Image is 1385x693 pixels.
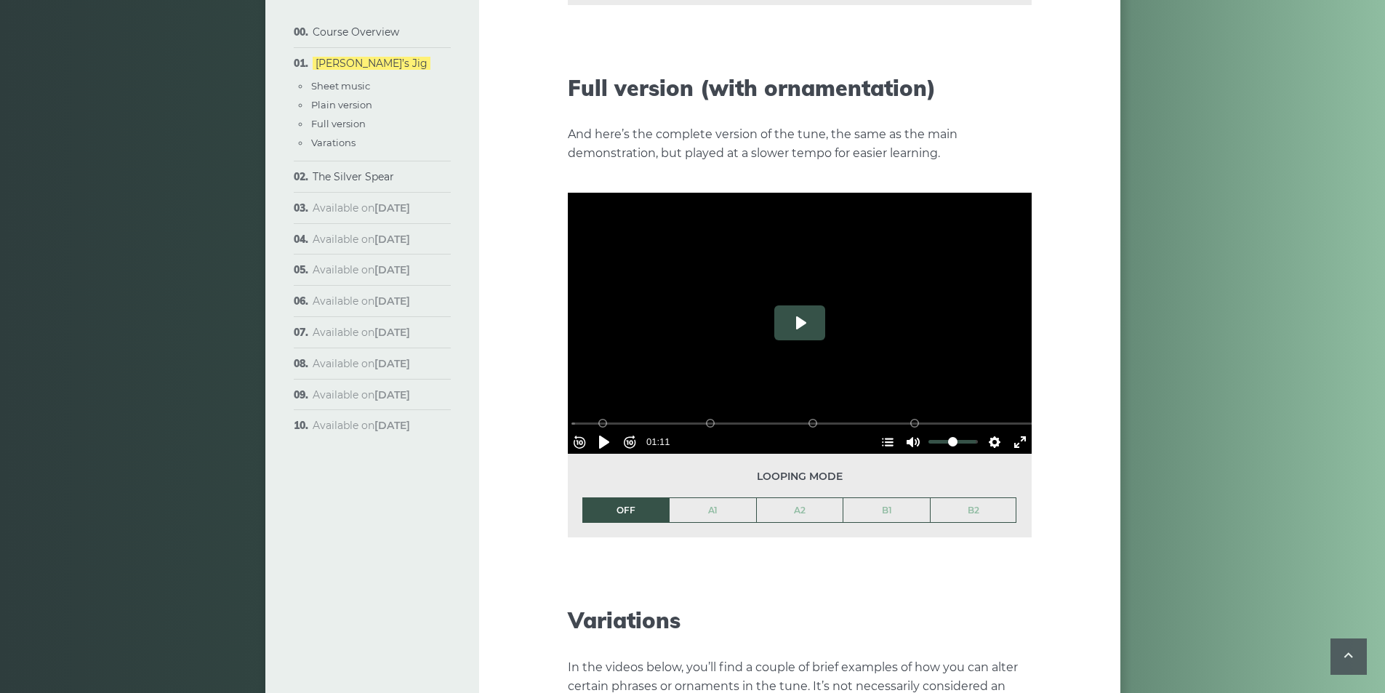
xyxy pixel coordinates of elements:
a: Full version [311,118,366,129]
strong: [DATE] [374,326,410,339]
strong: [DATE] [374,419,410,432]
span: Available on [313,295,410,308]
p: And here’s the complete version of the tune, the same as the main demonstration, but played at a ... [568,125,1032,163]
span: Available on [313,357,410,370]
a: B1 [843,498,930,523]
span: Available on [313,263,410,276]
span: Available on [313,233,410,246]
span: Available on [313,388,410,401]
a: Varations [311,137,356,148]
strong: [DATE] [374,233,410,246]
h2: Variations [568,607,1032,633]
a: B2 [931,498,1016,523]
a: Plain version [311,99,372,111]
a: A1 [670,498,756,523]
span: Looping mode [582,468,1017,485]
span: Available on [313,201,410,215]
span: Available on [313,326,410,339]
a: Course Overview [313,25,399,39]
a: A2 [757,498,843,523]
strong: [DATE] [374,388,410,401]
span: Available on [313,419,410,432]
a: Sheet music [311,80,370,92]
strong: [DATE] [374,201,410,215]
strong: [DATE] [374,357,410,370]
strong: [DATE] [374,295,410,308]
a: [PERSON_NAME]’s Jig [313,57,430,70]
a: The Silver Spear [313,170,394,183]
h2: Full version (with ornamentation) [568,75,1032,101]
strong: [DATE] [374,263,410,276]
